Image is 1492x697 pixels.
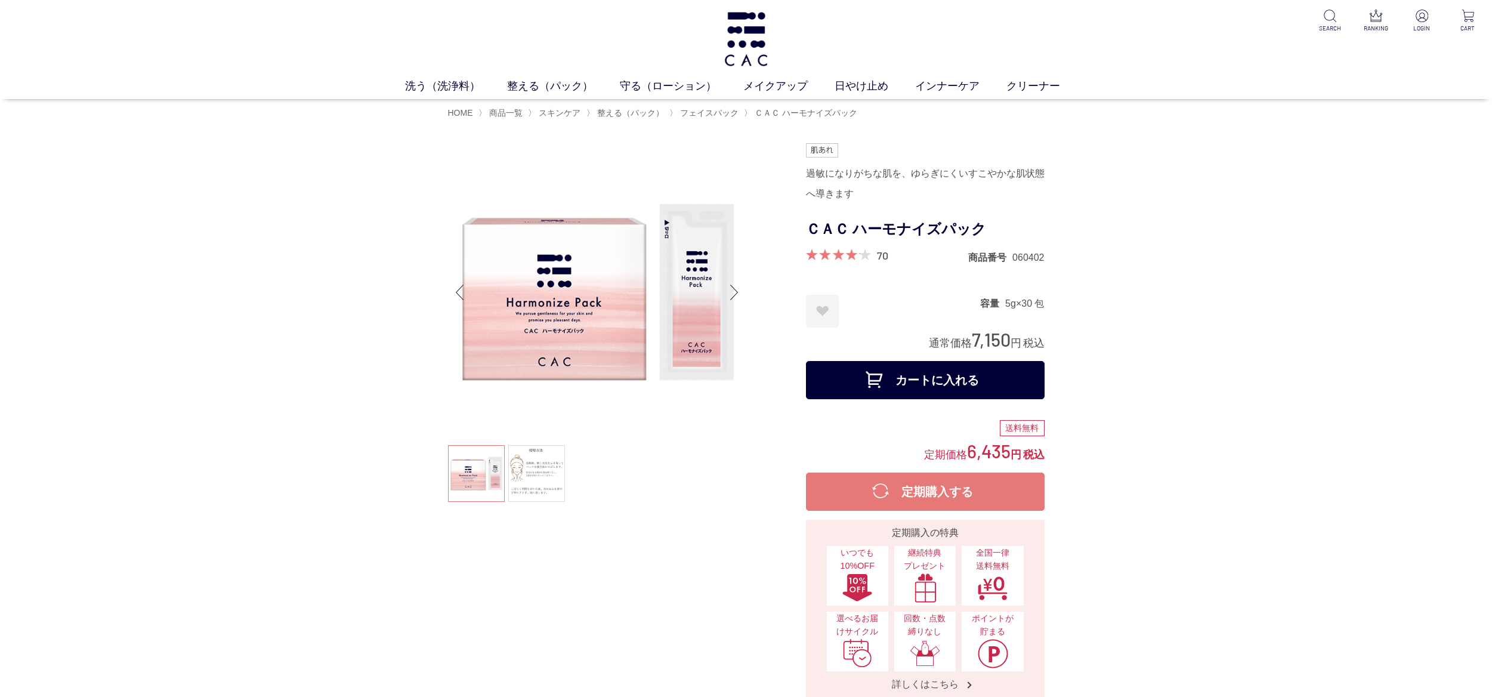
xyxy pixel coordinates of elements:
[842,573,873,603] img: いつでも10%OFF
[678,108,739,118] a: フェイスパック
[1407,24,1437,33] p: LOGIN
[478,107,526,119] li: 〉
[1453,24,1482,33] p: CART
[1011,449,1021,461] span: 円
[1005,297,1044,310] dd: 5g×30 包
[1361,10,1391,33] a: RANKING
[597,108,664,118] span: 整える（パック）
[806,473,1045,511] button: 定期購入する
[448,269,472,316] div: Previous slide
[1011,337,1021,349] span: 円
[915,78,1006,94] a: インナーケア
[1407,10,1437,33] a: LOGIN
[968,612,1017,638] span: ポイントが貯まる
[489,108,523,118] span: 商品一覧
[595,108,664,118] a: 整える（パック）
[586,107,667,119] li: 〉
[722,12,770,66] img: logo
[900,547,950,572] span: 継続特典 プレゼント
[1012,251,1044,264] dd: 060402
[1315,10,1345,33] a: SEARCH
[806,143,838,158] img: 肌あれ
[806,164,1045,204] div: 過敏になりがちな肌を、ゆらぎにくいすこやかな肌状態へ導きます
[1023,337,1045,349] span: 税込
[507,78,620,94] a: 整える（パック）
[977,573,1008,603] img: 全国一律送料無料
[1315,24,1345,33] p: SEARCH
[833,547,882,572] span: いつでも10%OFF
[968,251,1012,264] dt: 商品番号
[536,108,580,118] a: スキンケア
[900,612,950,638] span: 回数・点数縛りなし
[669,107,742,119] li: 〉
[743,78,835,94] a: メイクアップ
[811,526,1040,540] div: 定期購入の特典
[752,108,857,118] a: ＣＡＣ ハーモナイズパック
[755,108,857,118] span: ＣＡＣ ハーモナイズパック
[405,78,507,94] a: 洗う（洗浄料）
[487,108,523,118] a: 商品一覧
[1453,10,1482,33] a: CART
[620,78,743,94] a: 守る（ローション）
[448,108,473,118] a: HOME
[910,639,941,668] img: 回数・点数縛りなし
[806,216,1045,243] h1: ＣＡＣ ハーモナイズパック
[877,249,888,262] a: 70
[977,639,1008,668] img: ポイントが貯まる
[967,440,1011,462] span: 6,435
[972,328,1011,350] span: 7,150
[744,107,860,119] li: 〉
[924,448,967,461] span: 定期価格
[722,269,746,316] div: Next slide
[806,295,839,328] a: お気に入りに登録する
[680,108,739,118] span: フェイスパック
[1000,420,1045,437] div: 送料無料
[842,639,873,668] img: 選べるお届けサイクル
[880,678,971,690] span: 詳しくはこちら
[833,612,882,638] span: 選べるお届けサイクル
[980,297,1005,310] dt: 容量
[448,143,746,442] img: ＣＡＣ ハーモナイズパック
[910,573,941,603] img: 継続特典プレゼント
[806,361,1045,399] button: カートに入れる
[1361,24,1391,33] p: RANKING
[1006,78,1087,94] a: クリーナー
[528,107,583,119] li: 〉
[539,108,580,118] span: スキンケア
[835,78,915,94] a: 日やけ止め
[1023,449,1045,461] span: 税込
[968,547,1017,572] span: 全国一律 送料無料
[929,337,972,349] span: 通常価格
